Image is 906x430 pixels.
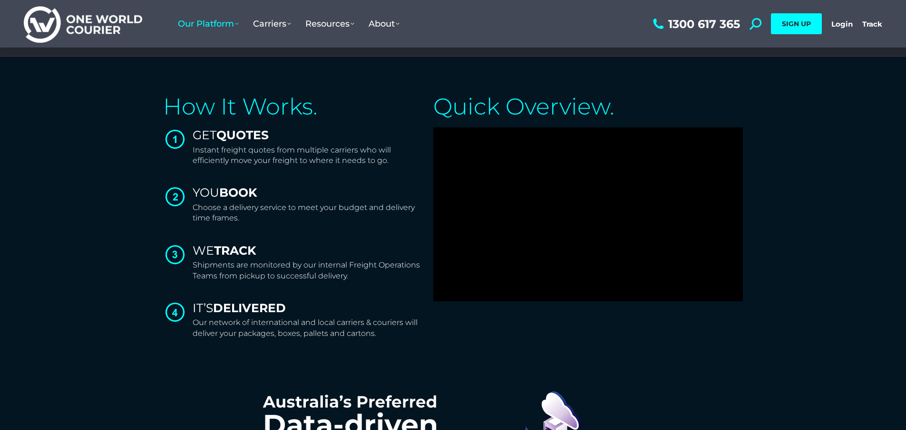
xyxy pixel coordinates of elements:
[433,127,743,301] iframe: YouTube video player
[771,13,822,34] a: SIGN UP
[193,317,424,339] p: Our network of international and local carriers & couriers will deliver your packages, boxes, pal...
[178,19,239,29] span: Our Platform
[298,9,361,38] a: Resources
[305,19,354,29] span: Resources
[651,18,740,30] a: 1300 617 365
[163,95,424,118] h2: How It Works.
[862,19,882,29] a: Track
[193,145,424,166] p: Instant freight quotes from multiple carriers who will efficiently move your freight to where it ...
[782,19,811,28] span: SIGN UP
[193,260,424,281] p: Shipments are monitored by our internal Freight Operations Teams from pickup to successful delivery.
[433,95,743,118] h2: Quick Overview.
[216,128,269,142] strong: QUOTES
[253,19,291,29] span: Carriers
[214,243,256,258] strong: TRACK
[361,9,407,38] a: About
[369,19,399,29] span: About
[171,9,246,38] a: Our Platform
[193,301,286,315] span: IT’S
[193,128,269,142] span: GET
[246,9,298,38] a: Carriers
[24,5,142,43] img: One World Courier
[831,19,853,29] a: Login
[219,185,257,200] strong: BOOK
[193,185,257,200] span: YOU
[193,243,256,258] span: WE
[213,301,286,315] strong: DELIVERED
[193,202,424,224] p: Choose a delivery service to meet your budget and delivery time frames.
